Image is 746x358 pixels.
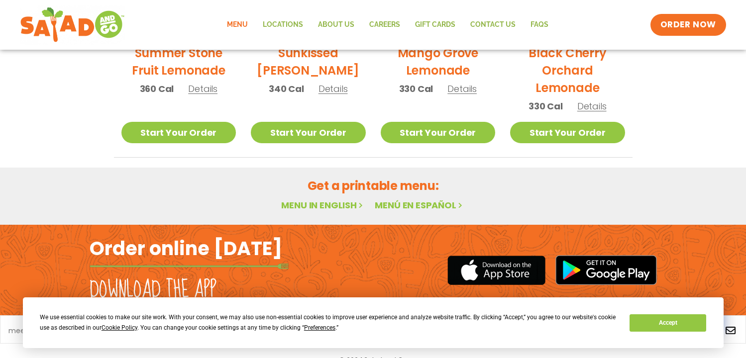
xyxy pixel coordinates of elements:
a: Start Your Order [251,122,366,143]
span: Details [319,83,348,95]
a: ORDER NOW [650,14,726,36]
button: Accept [630,314,706,332]
h2: Sunkissed [PERSON_NAME] [251,44,366,79]
img: fork [90,264,289,269]
a: GIFT CARDS [408,13,463,36]
span: 340 Cal [269,82,304,95]
a: Locations [255,13,311,36]
h2: Black Cherry Orchard Lemonade [510,44,625,96]
nav: Menu [219,13,556,36]
img: new-SAG-logo-768×292 [20,5,125,45]
a: About Us [311,13,362,36]
a: meet chef [PERSON_NAME] [8,327,103,334]
a: Start Your Order [381,122,496,143]
h2: Order online [DATE] [90,236,282,261]
span: Details [447,83,477,95]
a: Start Your Order [121,122,236,143]
a: Contact Us [463,13,523,36]
a: Careers [362,13,408,36]
span: 330 Cal [529,99,563,113]
h2: Get a printable menu: [114,177,633,194]
div: We use essential cookies to make our site work. With your consent, we may also use non-essential ... [40,312,618,333]
h2: Summer Stone Fruit Lemonade [121,44,236,79]
a: Menú en español [375,199,464,211]
a: Menu [219,13,255,36]
span: Preferences [304,324,335,331]
span: 330 Cal [399,82,433,95]
span: Details [188,83,217,95]
a: FAQs [523,13,556,36]
span: 360 Cal [140,82,174,95]
img: appstore [447,254,545,286]
a: Menu in English [281,199,365,211]
img: google_play [555,255,657,285]
h2: Download the app [90,276,216,304]
a: Start Your Order [510,122,625,143]
span: Cookie Policy [102,324,137,331]
span: Details [577,100,607,112]
div: Cookie Consent Prompt [23,297,724,348]
h2: Mango Grove Lemonade [381,44,496,79]
span: ORDER NOW [660,19,716,31]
